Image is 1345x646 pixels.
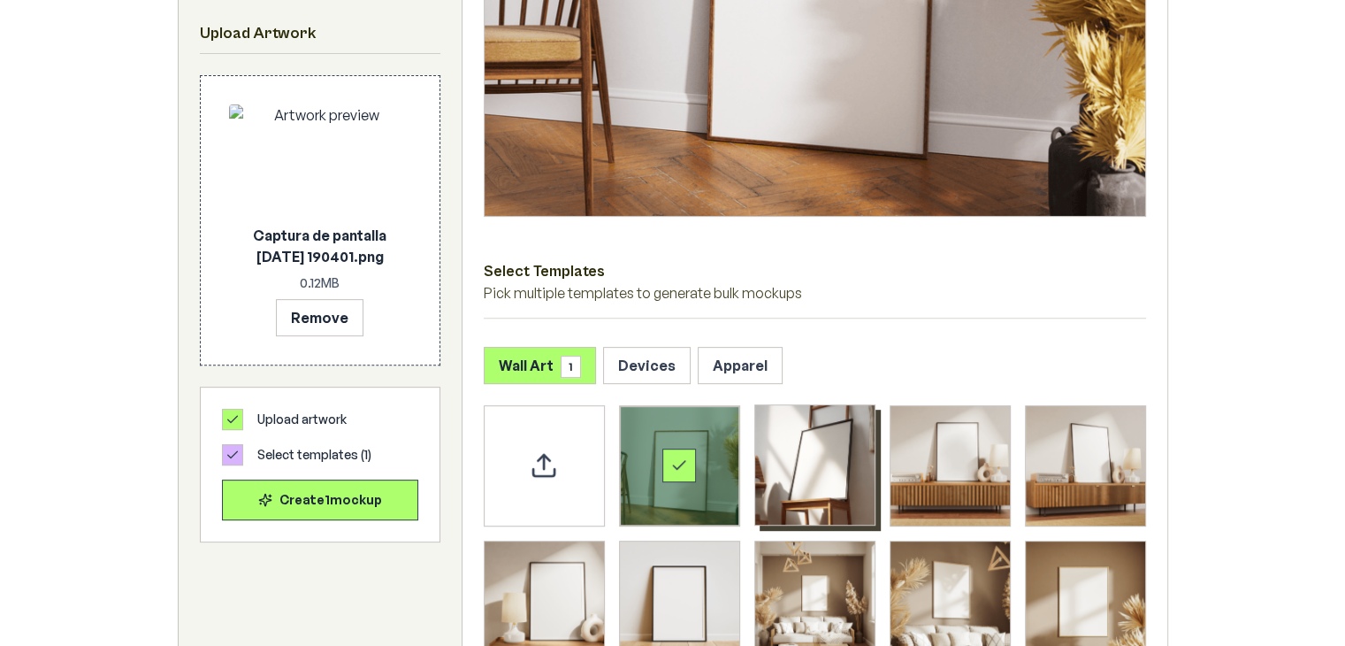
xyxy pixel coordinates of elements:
p: Captura de pantalla [DATE] 190401.png [229,225,411,267]
span: Upload artwork [257,411,347,428]
img: Framed Poster 4 [1026,406,1145,526]
div: Select template Framed Poster 4 [1025,405,1146,527]
span: 1 [561,356,581,378]
img: Artwork preview [229,104,411,218]
span: Select templates ( 1 ) [257,446,371,464]
img: Framed Poster 3 [890,406,1010,526]
div: Select template Framed Poster 2 [754,404,875,526]
button: Remove [276,299,363,336]
button: Devices [603,347,691,384]
button: Wall Art1 [484,347,596,384]
div: Select template Framed Poster 3 [890,405,1011,527]
p: Pick multiple templates to generate bulk mockups [484,282,1146,304]
div: Create 1 mockup [237,491,403,509]
h3: Select Templates [484,259,1146,282]
button: Create1mockup [222,480,418,520]
p: 0.12 MB [229,274,411,292]
button: Apparel [698,347,783,384]
div: Upload custom PSD template [484,405,605,527]
div: Select template Framed Poster [619,405,740,527]
img: Framed Poster 2 [755,405,875,525]
h2: Upload Artwork [200,21,440,46]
